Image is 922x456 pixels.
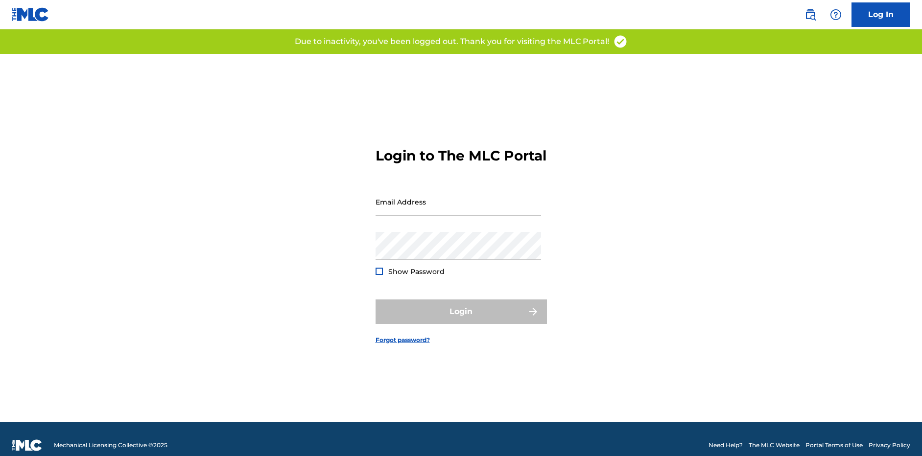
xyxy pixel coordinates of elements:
[830,9,842,21] img: help
[873,409,922,456] iframe: Chat Widget
[805,441,863,450] a: Portal Terms of Use
[12,439,42,451] img: logo
[613,34,628,49] img: access
[12,7,49,22] img: MLC Logo
[869,441,910,450] a: Privacy Policy
[826,5,846,24] div: Help
[804,9,816,21] img: search
[851,2,910,27] a: Log In
[709,441,743,450] a: Need Help?
[801,5,820,24] a: Public Search
[376,147,546,164] h3: Login to The MLC Portal
[295,36,609,47] p: Due to inactivity, you've been logged out. Thank you for visiting the MLC Portal!
[388,267,445,276] span: Show Password
[376,336,430,344] a: Forgot password?
[749,441,800,450] a: The MLC Website
[54,441,167,450] span: Mechanical Licensing Collective © 2025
